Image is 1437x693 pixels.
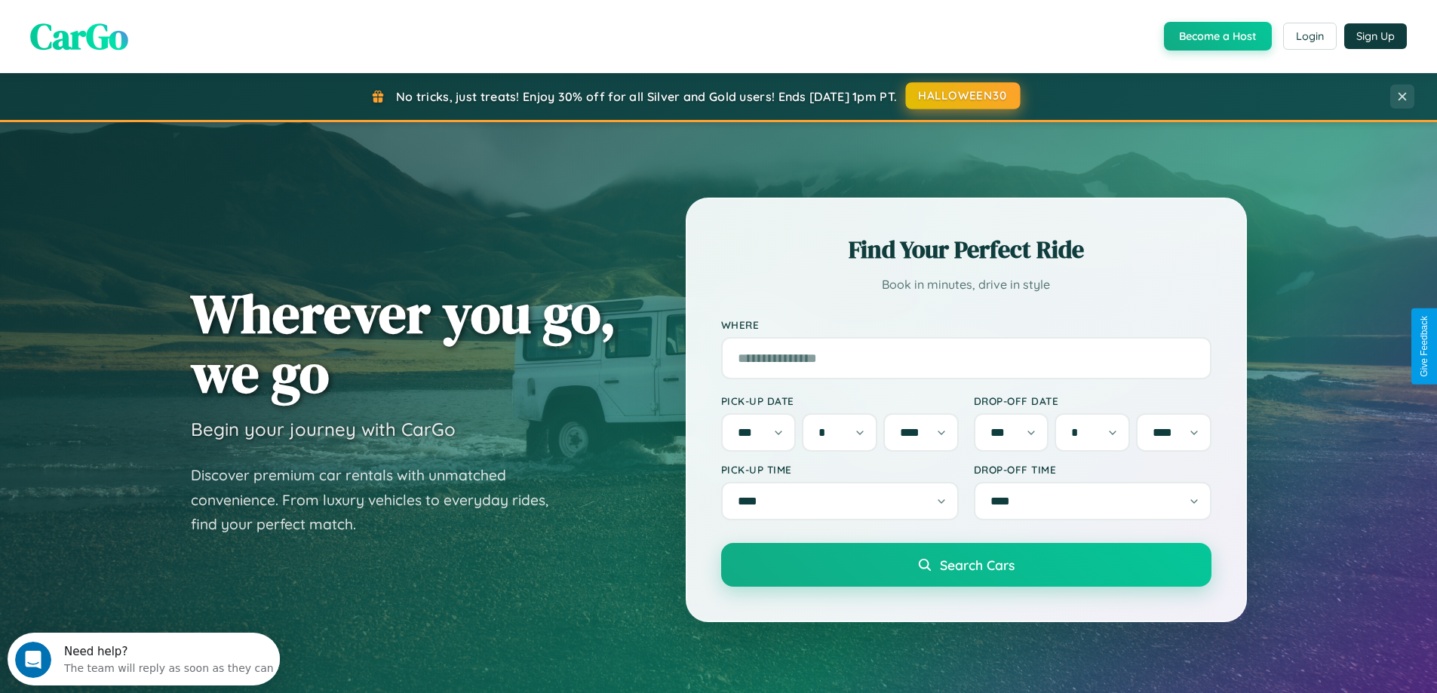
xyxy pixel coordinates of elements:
[940,557,1015,573] span: Search Cars
[721,318,1211,331] label: Where
[721,543,1211,587] button: Search Cars
[721,394,959,407] label: Pick-up Date
[721,274,1211,296] p: Book in minutes, drive in style
[1419,316,1429,377] div: Give Feedback
[15,642,51,678] iframe: Intercom live chat
[57,13,266,25] div: Need help?
[57,25,266,41] div: The team will reply as soon as they can
[8,633,280,685] iframe: Intercom live chat discovery launcher
[721,233,1211,266] h2: Find Your Perfect Ride
[191,463,568,537] p: Discover premium car rentals with unmatched convenience. From luxury vehicles to everyday rides, ...
[974,463,1211,476] label: Drop-off Time
[396,89,897,104] span: No tricks, just treats! Enjoy 30% off for all Silver and Gold users! Ends [DATE] 1pm PT.
[30,11,128,61] span: CarGo
[1344,23,1407,49] button: Sign Up
[1283,23,1337,50] button: Login
[191,284,616,403] h1: Wherever you go, we go
[906,82,1021,109] button: HALLOWEEN30
[6,6,281,48] div: Open Intercom Messenger
[721,463,959,476] label: Pick-up Time
[191,418,456,440] h3: Begin your journey with CarGo
[1164,22,1272,51] button: Become a Host
[974,394,1211,407] label: Drop-off Date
